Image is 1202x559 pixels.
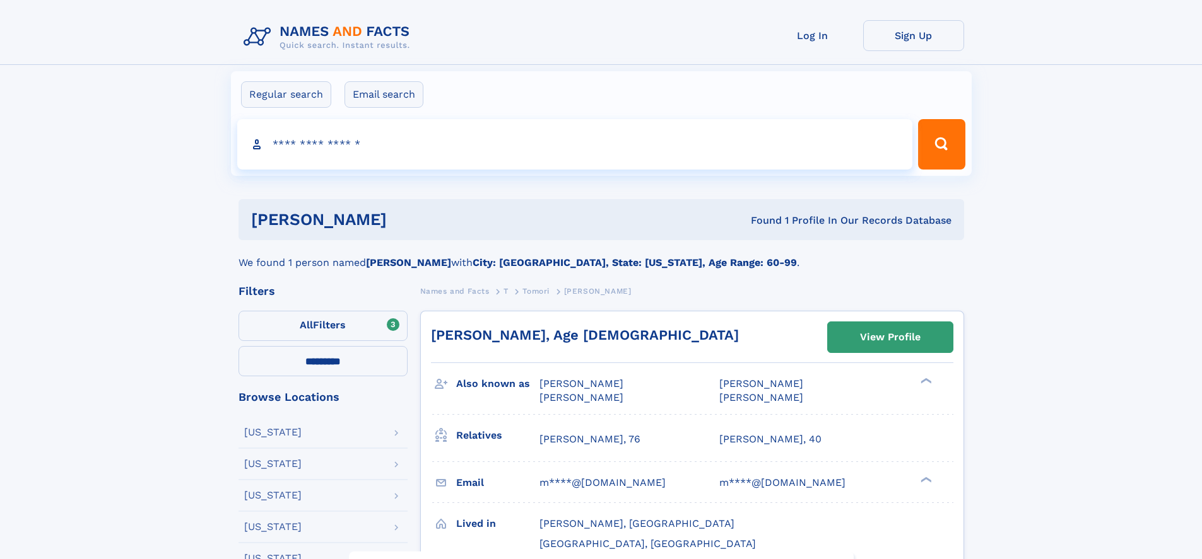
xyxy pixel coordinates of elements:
h1: [PERSON_NAME] [251,212,569,228]
div: ❯ [917,475,933,483]
span: [PERSON_NAME] [719,377,803,389]
b: [PERSON_NAME] [366,256,451,268]
span: [PERSON_NAME], [GEOGRAPHIC_DATA] [539,517,734,529]
div: We found 1 person named with . [239,240,964,270]
span: T [504,287,509,296]
span: [PERSON_NAME] [564,287,632,296]
button: Search Button [918,119,965,170]
div: Browse Locations [239,391,408,403]
a: Sign Up [863,20,964,51]
span: [PERSON_NAME] [539,391,623,403]
div: ❯ [917,377,933,385]
h3: Also known as [456,373,539,395]
label: Regular search [241,81,331,108]
div: View Profile [860,323,921,352]
h3: Relatives [456,425,539,446]
div: [US_STATE] [244,459,302,469]
div: Found 1 Profile In Our Records Database [569,214,952,228]
input: search input [237,119,913,170]
div: Filters [239,285,408,297]
a: Tomori [522,283,550,299]
span: [PERSON_NAME] [719,391,803,403]
b: City: [GEOGRAPHIC_DATA], State: [US_STATE], Age Range: 60-99 [473,256,797,268]
img: Logo Names and Facts [239,20,420,54]
div: [US_STATE] [244,522,302,532]
a: T [504,283,509,299]
label: Email search [345,81,423,108]
a: [PERSON_NAME], 40 [719,432,822,446]
div: [US_STATE] [244,427,302,437]
a: [PERSON_NAME], Age [DEMOGRAPHIC_DATA] [431,327,739,343]
span: Tomori [522,287,550,296]
label: Filters [239,311,408,341]
a: Names and Facts [420,283,490,299]
span: [PERSON_NAME] [539,377,623,389]
div: [US_STATE] [244,490,302,500]
h3: Email [456,472,539,493]
span: All [300,319,313,331]
a: [PERSON_NAME], 76 [539,432,640,446]
h3: Lived in [456,513,539,534]
a: View Profile [828,322,953,352]
a: Log In [762,20,863,51]
span: [GEOGRAPHIC_DATA], [GEOGRAPHIC_DATA] [539,538,756,550]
